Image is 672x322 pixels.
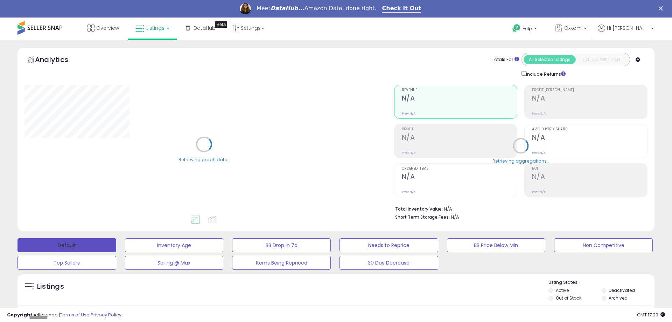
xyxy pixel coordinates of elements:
button: Non Competitive [554,238,653,252]
div: Retrieving graph data.. [178,156,230,163]
span: Oxkom [564,25,582,32]
a: Help [507,19,544,40]
a: DataHub [181,18,221,39]
a: Settings [227,18,269,39]
strong: Copyright [7,311,33,318]
a: Hi [PERSON_NAME] [598,25,654,40]
div: Close [659,6,666,11]
span: Listings [146,25,164,32]
a: Check It Out [382,5,421,13]
div: Retrieving aggregations.. [492,158,549,164]
button: Needs to Reprice [339,238,438,252]
span: Help [523,26,532,32]
i: DataHub... [271,5,304,12]
span: DataHub [194,25,216,32]
button: Items Being Repriced [232,256,331,270]
div: Totals For [492,56,519,63]
img: Profile image for Georgie [240,3,251,14]
span: Overview [96,25,119,32]
h5: Analytics [35,55,82,66]
i: Get Help [512,24,521,33]
button: Default [17,238,116,252]
button: BB Price Below Min [447,238,546,252]
a: Overview [82,18,124,39]
button: Top Sellers [17,256,116,270]
button: All Selected Listings [524,55,576,64]
div: Meet Amazon Data, done right. [257,5,377,12]
button: 30 Day Decrease [339,256,438,270]
span: Hi [PERSON_NAME] [607,25,649,32]
button: Selling @ Max [125,256,224,270]
button: Inventory Age [125,238,224,252]
a: Oxkom [550,18,592,40]
button: BB Drop in 7d [232,238,331,252]
button: Listings With Cost [575,55,628,64]
div: Tooltip anchor [215,21,227,28]
div: Include Returns [516,70,574,78]
div: seller snap | | [7,312,121,318]
a: Listings [130,18,175,39]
